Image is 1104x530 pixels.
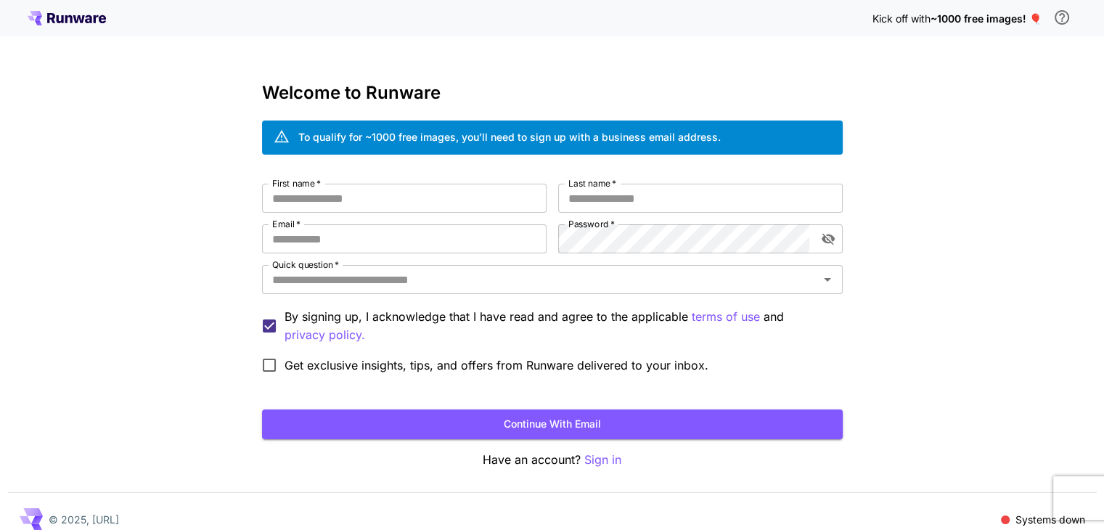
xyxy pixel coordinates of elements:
label: Quick question [272,258,339,271]
button: Sign in [584,451,621,469]
button: By signing up, I acknowledge that I have read and agree to the applicable and privacy policy. [692,308,760,326]
button: Open [817,269,838,290]
button: By signing up, I acknowledge that I have read and agree to the applicable terms of use and [285,326,365,344]
label: Last name [568,177,616,189]
p: Have an account? [262,451,843,469]
span: Get exclusive insights, tips, and offers from Runware delivered to your inbox. [285,356,708,374]
button: In order to qualify for free credit, you need to sign up with a business email address and click ... [1047,3,1076,32]
p: By signing up, I acknowledge that I have read and agree to the applicable and [285,308,831,344]
button: Continue with email [262,409,843,439]
label: First name [272,177,321,189]
p: © 2025, [URL] [49,512,119,527]
p: privacy policy. [285,326,365,344]
span: ~1000 free images! 🎈 [931,12,1042,25]
label: Password [568,218,615,230]
label: Email [272,218,300,230]
div: To qualify for ~1000 free images, you’ll need to sign up with a business email address. [298,129,721,144]
p: terms of use [692,308,760,326]
button: toggle password visibility [815,226,841,252]
span: Kick off with [872,12,931,25]
h3: Welcome to Runware [262,83,843,103]
p: Systems down [1015,512,1085,527]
